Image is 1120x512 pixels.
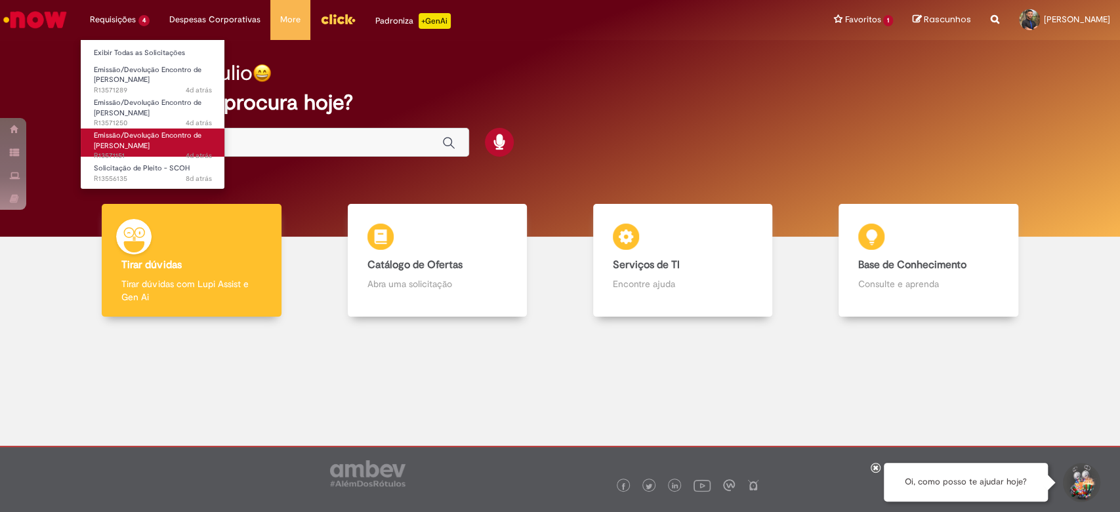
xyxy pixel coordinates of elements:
img: click_logo_yellow_360x200.png [320,9,356,29]
img: logo_footer_ambev_rotulo_gray.png [330,460,405,486]
span: Emissão/Devolução Encontro de [PERSON_NAME] [94,98,201,118]
b: Serviços de TI [613,258,680,271]
a: Aberto R13571289 : Emissão/Devolução Encontro de Contas Fornecedor [81,63,225,91]
a: Aberto R13571250 : Emissão/Devolução Encontro de Contas Fornecedor [81,96,225,124]
a: Base de Conhecimento Consulte e aprenda [806,204,1051,317]
img: logo_footer_workplace.png [723,479,735,491]
span: Favoritos [844,13,881,26]
span: 1 [883,15,893,26]
img: logo_footer_twitter.png [646,483,652,490]
a: Aberto R13556135 : Solicitação de Pleito - SCOH [81,161,225,186]
p: Tirar dúvidas com Lupi Assist e Gen Ai [121,277,261,304]
span: More [280,13,301,26]
span: R13571289 [94,85,212,96]
span: [PERSON_NAME] [1044,14,1110,25]
a: Serviços de TI Encontre ajuda [560,204,806,317]
ul: Requisições [80,39,225,189]
h2: O que você procura hoje? [106,91,1014,114]
span: Despesas Corporativas [169,13,260,26]
a: Exibir Todas as Solicitações [81,46,225,60]
img: logo_footer_naosei.png [747,479,759,491]
span: R13571250 [94,118,212,128]
span: 4d atrás [186,85,212,95]
span: 8d atrás [186,174,212,184]
img: logo_footer_linkedin.png [672,482,678,490]
b: Tirar dúvidas [121,258,181,271]
a: Tirar dúvidas Tirar dúvidas com Lupi Assist e Gen Ai [69,204,314,317]
span: 4d atrás [186,151,212,161]
span: Emissão/Devolução Encontro de [PERSON_NAME] [94,130,201,151]
time: 26/09/2025 15:36:56 [186,118,212,128]
span: 4d atrás [186,118,212,128]
span: R13571151 [94,151,212,161]
a: Catálogo de Ofertas Abra uma solicitação [314,204,560,317]
p: Consulte e aprenda [858,277,998,290]
p: Encontre ajuda [613,277,753,290]
p: +GenAi [419,13,451,29]
div: Oi, como posso te ajudar hoje? [884,463,1048,502]
img: logo_footer_facebook.png [620,483,627,490]
a: Rascunhos [913,14,971,26]
b: Catálogo de Ofertas [367,258,463,271]
p: Abra uma solicitação [367,277,507,290]
button: Iniciar Conversa de Suporte [1061,463,1100,502]
b: Base de Conhecimento [858,258,966,271]
span: Emissão/Devolução Encontro de [PERSON_NAME] [94,65,201,85]
time: 26/09/2025 15:43:31 [186,85,212,95]
img: logo_footer_youtube.png [694,477,711,494]
span: Solicitação de Pleito - SCOH [94,163,190,173]
span: 4 [138,15,150,26]
span: Requisições [90,13,136,26]
time: 26/09/2025 15:19:51 [186,151,212,161]
span: Rascunhos [924,13,971,26]
span: R13556135 [94,174,212,184]
a: Aberto R13571151 : Emissão/Devolução Encontro de Contas Fornecedor [81,128,225,157]
img: happy-face.png [253,64,272,83]
div: Padroniza [375,13,451,29]
img: ServiceNow [1,7,69,33]
time: 22/09/2025 16:07:05 [186,174,212,184]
